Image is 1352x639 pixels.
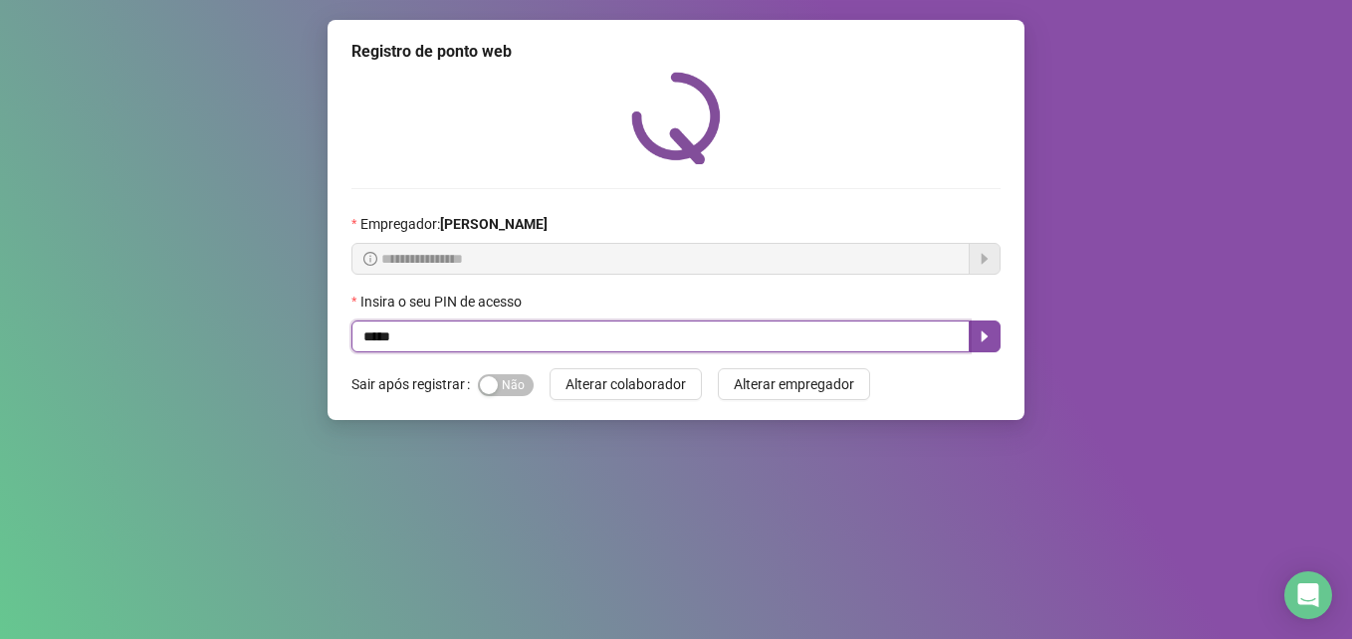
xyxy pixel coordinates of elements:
[351,291,535,313] label: Insira o seu PIN de acesso
[565,373,686,395] span: Alterar colaborador
[1284,571,1332,619] div: Open Intercom Messenger
[351,40,1001,64] div: Registro de ponto web
[360,213,548,235] span: Empregador :
[734,373,854,395] span: Alterar empregador
[363,252,377,266] span: info-circle
[977,328,993,344] span: caret-right
[351,368,478,400] label: Sair após registrar
[550,368,702,400] button: Alterar colaborador
[631,72,721,164] img: QRPoint
[718,368,870,400] button: Alterar empregador
[440,216,548,232] strong: [PERSON_NAME]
